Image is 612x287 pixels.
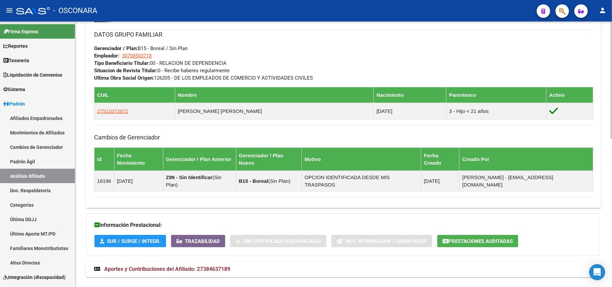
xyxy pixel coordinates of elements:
[3,274,66,281] span: Integración (discapacidad)
[107,238,161,244] span: SUR / SURGE / INTEGR.
[374,87,446,103] th: Nacimiento
[589,264,605,280] div: Open Intercom Messenger
[446,103,546,119] td: 3 - Hijo < 21 años
[94,60,150,66] strong: Tipo Beneficiario Titular:
[94,133,593,142] h3: Cambios de Gerenciador
[94,75,313,81] span: 126205 - DE LOS EMPLEADOS DE COMERCIO Y ACTIVIDADES CIVILES
[94,220,591,230] h3: Información Prestacional:
[3,100,25,108] span: Padrón
[346,238,427,244] span: Not. Internacion / Censo Hosp.
[230,235,326,247] button: Sin Certificado Discapacidad
[97,108,128,114] span: 27521073972
[185,238,220,244] span: Trazabilidad
[446,87,546,103] th: Parentesco
[459,171,593,191] td: [PERSON_NAME] - [EMAIL_ADDRESS][DOMAIN_NAME]
[104,266,230,272] span: Aportes y Contribuciones del Afiliado: 27384637189
[302,148,421,171] th: Motivo
[243,238,321,244] span: Sin Certificado Discapacidad
[94,68,158,74] strong: Situacion de Revista Titular:
[86,261,601,277] mat-expansion-panel-header: Aportes y Contribuciones del Afiliado: 27384637189
[94,45,188,51] span: B15 - Boreal / Sin Plan
[3,86,25,93] span: Sistema
[163,171,236,191] td: ( )
[3,28,38,35] span: Firma Express
[448,238,513,244] span: Prestaciones Auditadas
[94,17,106,24] strong: Edad:
[3,57,29,64] span: Tesorería
[94,87,175,103] th: CUIL
[94,171,114,191] td: 18196
[236,171,302,191] td: ( )
[599,6,607,14] mat-icon: person
[163,148,236,171] th: Gerenciador / Plan Anterior
[175,87,374,103] th: Nombre
[114,171,163,191] td: [DATE]
[94,68,230,74] span: 0 - Recibe haberes regularmente
[171,235,225,247] button: Trazabilidad
[94,17,112,24] span: 31
[546,87,593,103] th: Activo
[166,174,221,188] span: Sin Plan
[94,60,227,66] span: 00 - RELACION DE DEPENDENCIA
[3,71,62,79] span: Liquidación de Convenios
[5,6,13,14] mat-icon: menu
[114,148,163,171] th: Fecha Movimiento
[270,178,289,184] span: Sin Plan
[94,148,114,171] th: Id
[236,148,302,171] th: Gerenciador / Plan Nuevo
[53,3,97,18] span: - OSCONARA
[3,42,28,50] span: Reportes
[94,30,593,39] h3: DATOS GRUPO FAMILIAR
[421,171,459,191] td: [DATE]
[94,45,138,51] strong: Gerenciador / Plan:
[374,103,446,119] td: [DATE]
[421,148,459,171] th: Fecha Creado
[331,235,432,247] button: Not. Internacion / Censo Hosp.
[94,53,119,59] strong: Empleador:
[166,174,212,180] strong: Z99 - Sin Identificar
[239,178,269,184] strong: B15 - Boreal
[94,235,166,247] button: SUR / SURGE / INTEGR.
[94,75,154,81] strong: Ultima Obra Social Origen:
[302,171,421,191] td: OPCION IDENTIFICADA DESDE MIS TRASPASOS
[437,235,518,247] button: Prestaciones Auditadas
[459,148,593,171] th: Creado Por
[122,53,152,59] span: 30708503718
[175,103,374,119] td: [PERSON_NAME] [PERSON_NAME]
